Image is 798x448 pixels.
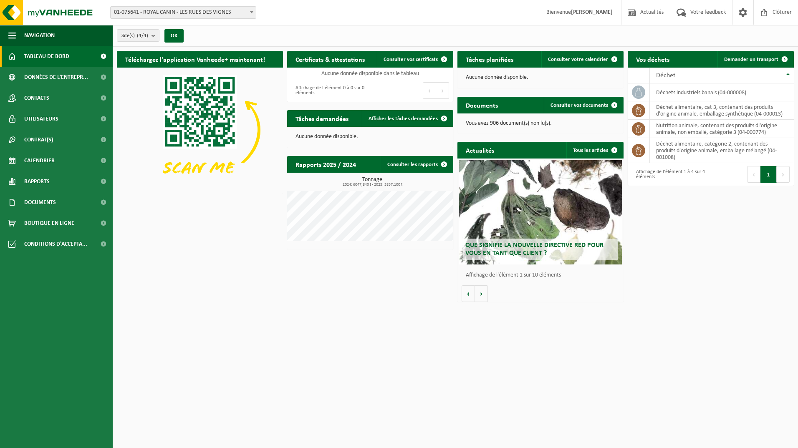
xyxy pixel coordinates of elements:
h2: Documents [457,97,506,113]
td: déchet alimentaire, catégorie 2, contenant des produits d'origine animale, emballage mélangé (04-... [650,138,794,163]
td: déchet alimentaire, cat 3, contenant des produits d'origine animale, emballage synthétique (04-00... [650,101,794,120]
h2: Vos déchets [628,51,678,67]
span: 01-075641 - ROYAL CANIN - LES RUES DES VIGNES [111,7,256,18]
button: Previous [423,82,436,99]
h2: Certificats & attestations [287,51,373,67]
td: nutrition animale, contenant des produits dl'origine animale, non emballé, catégorie 3 (04-000774) [650,120,794,138]
p: Affichage de l'élément 1 sur 10 éléments [466,272,619,278]
span: Rapports [24,171,50,192]
span: Conditions d'accepta... [24,234,87,254]
h2: Rapports 2025 / 2024 [287,156,364,172]
p: Aucune donnée disponible. [466,75,615,81]
span: Demander un transport [724,57,778,62]
p: Vous avez 906 document(s) non lu(s). [466,121,615,126]
span: Contacts [24,88,49,108]
a: Consulter vos certificats [377,51,452,68]
span: Consulter vos documents [551,103,608,108]
button: Vorige [462,285,475,302]
a: Tous les articles [566,142,623,159]
p: Aucune donnée disponible. [295,134,445,140]
td: Aucune donnée disponible dans le tableau [287,68,453,79]
span: Tableau de bord [24,46,69,67]
span: Site(s) [121,30,148,42]
a: Afficher les tâches demandées [362,110,452,127]
span: Que signifie la nouvelle directive RED pour vous en tant que client ? [465,242,604,257]
h2: Tâches demandées [287,110,357,126]
span: Documents [24,192,56,213]
button: Volgende [475,285,488,302]
span: Boutique en ligne [24,213,74,234]
a: Demander un transport [717,51,793,68]
strong: [PERSON_NAME] [571,9,613,15]
div: Affichage de l'élément 0 à 0 sur 0 éléments [291,81,366,100]
h2: Tâches planifiées [457,51,522,67]
span: Afficher les tâches demandées [369,116,438,121]
div: Affichage de l'élément 1 à 4 sur 4 éléments [632,165,707,184]
span: Navigation [24,25,55,46]
td: déchets industriels banals (04-000008) [650,83,794,101]
span: Calendrier [24,150,55,171]
img: Download de VHEPlus App [117,68,283,192]
span: 2024: 6047,840 t - 2025: 3837,100 t [291,183,453,187]
h3: Tonnage [291,177,453,187]
a: Consulter votre calendrier [541,51,623,68]
h2: Actualités [457,142,503,158]
button: 1 [760,166,777,183]
button: OK [164,29,184,43]
button: Site(s)(4/4) [117,29,159,42]
button: Next [777,166,790,183]
a: Que signifie la nouvelle directive RED pour vous en tant que client ? [459,160,622,264]
span: Consulter vos certificats [384,57,438,62]
span: Données de l'entrepr... [24,67,88,88]
span: Utilisateurs [24,108,58,129]
span: Déchet [656,72,675,79]
a: Consulter les rapports [381,156,452,173]
h2: Téléchargez l'application Vanheede+ maintenant! [117,51,273,67]
a: Consulter vos documents [544,97,623,113]
count: (4/4) [137,33,148,38]
button: Previous [747,166,760,183]
span: 01-075641 - ROYAL CANIN - LES RUES DES VIGNES [110,6,256,19]
span: Contrat(s) [24,129,53,150]
button: Next [436,82,449,99]
span: Consulter votre calendrier [548,57,608,62]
